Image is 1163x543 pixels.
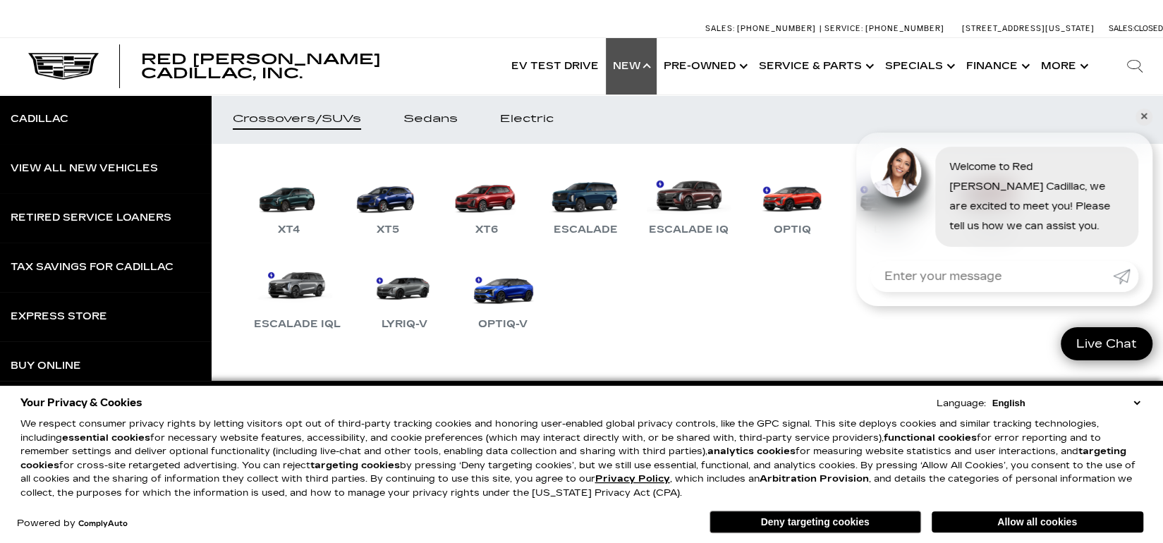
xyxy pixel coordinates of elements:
[11,262,173,272] div: Tax Savings for Cadillac
[820,25,948,32] a: Service: [PHONE_NUMBER]
[11,114,68,124] div: Cadillac
[543,165,628,238] a: Escalade
[479,94,575,144] a: Electric
[1034,38,1092,94] button: More
[468,221,505,238] div: XT6
[962,24,1095,33] a: [STREET_ADDRESS][US_STATE]
[707,446,796,457] strong: analytics cookies
[870,261,1113,292] input: Enter your message
[403,114,458,124] div: Sedans
[870,147,921,197] img: Agent profile photo
[767,221,818,238] div: OPTIQ
[824,24,863,33] span: Service:
[17,519,128,528] div: Powered by
[705,24,735,33] span: Sales:
[1109,24,1134,33] span: Sales:
[11,361,81,371] div: Buy Online
[642,221,736,238] div: Escalade IQ
[11,312,107,322] div: Express Store
[271,221,308,238] div: XT4
[20,393,142,413] span: Your Privacy & Cookies
[247,316,348,333] div: Escalade IQL
[878,38,959,94] a: Specials
[20,417,1143,500] p: We respect consumer privacy rights by letting visitors opt out of third-party tracking cookies an...
[20,446,1126,471] strong: targeting cookies
[865,24,944,33] span: [PHONE_NUMBER]
[884,432,977,444] strong: functional cookies
[247,260,348,333] a: Escalade IQL
[848,165,933,238] a: LYRIQ
[78,520,128,528] a: ComplyAuto
[595,473,670,484] a: Privacy Policy
[370,221,406,238] div: XT5
[247,165,331,238] a: XT4
[937,399,986,408] div: Language:
[141,51,381,82] span: Red [PERSON_NAME] Cadillac, Inc.
[705,25,820,32] a: Sales: [PHONE_NUMBER]
[760,473,869,484] strong: Arbitration Provision
[932,511,1143,532] button: Allow all cookies
[11,213,171,223] div: Retired Service Loaners
[382,94,479,144] a: Sedans
[1134,24,1163,33] span: Closed
[444,165,529,238] a: XT6
[710,511,921,533] button: Deny targeting cookies
[362,260,446,333] a: LYRIQ-V
[375,316,434,333] div: LYRIQ-V
[1113,261,1138,292] a: Submit
[310,460,400,471] strong: targeting cookies
[471,316,535,333] div: OPTIQ-V
[346,165,430,238] a: XT5
[657,38,752,94] a: Pre-Owned
[62,432,150,444] strong: essential cookies
[750,165,834,238] a: OPTIQ
[606,38,657,94] a: New
[28,53,99,80] img: Cadillac Dark Logo with Cadillac White Text
[752,38,878,94] a: Service & Parts
[642,165,736,238] a: Escalade IQ
[461,260,545,333] a: OPTIQ-V
[141,52,490,80] a: Red [PERSON_NAME] Cadillac, Inc.
[233,114,361,124] div: Crossovers/SUVs
[959,38,1034,94] a: Finance
[504,38,606,94] a: EV Test Drive
[935,147,1138,247] div: Welcome to Red [PERSON_NAME] Cadillac, we are excited to meet you! Please tell us how we can assi...
[1069,336,1144,352] span: Live Chat
[1061,327,1152,360] a: Live Chat
[212,94,382,144] a: Crossovers/SUVs
[737,24,816,33] span: [PHONE_NUMBER]
[500,114,554,124] div: Electric
[989,396,1143,410] select: Language Select
[547,221,625,238] div: Escalade
[11,164,158,173] div: View All New Vehicles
